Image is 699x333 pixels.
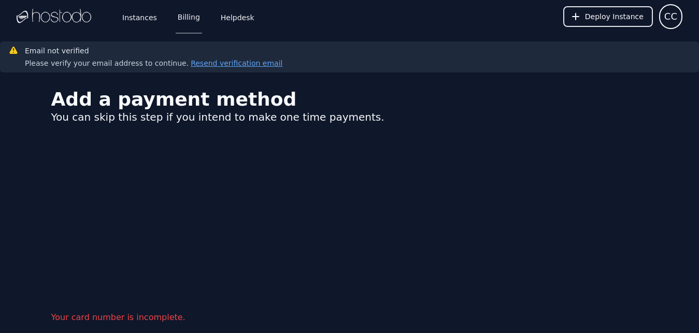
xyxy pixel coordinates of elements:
[585,11,644,22] span: Deploy Instance
[664,9,677,24] span: CC
[51,309,648,326] div: Your card number is incomplete.
[49,149,650,311] iframe: Secure payment input frame
[189,58,282,68] button: Resend verification email
[17,9,91,24] img: Logo
[25,58,282,68] div: Please verify your email address to continue.
[563,6,653,27] button: Deploy Instance
[659,4,682,29] button: User menu
[51,89,648,110] div: Add a payment method
[25,46,282,56] h3: Email not verified
[51,110,648,124] div: You can skip this step if you intend to make one time payments.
